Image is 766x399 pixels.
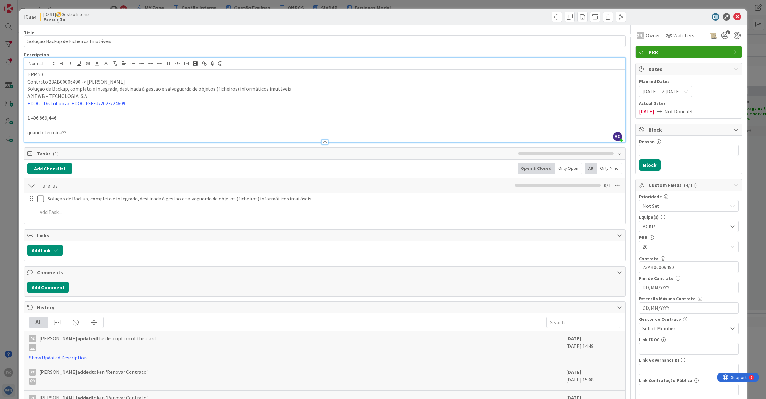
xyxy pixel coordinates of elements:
[649,126,730,133] span: Block
[566,369,581,375] b: [DATE]
[53,150,59,157] span: ( 1 )
[642,303,735,313] input: DD/MM/YYYY
[684,182,697,188] span: ( 4/11 )
[642,325,675,332] span: Select Member
[566,335,581,342] b: [DATE]
[27,163,72,174] button: Add Checklist
[33,3,35,8] div: 2
[585,163,597,174] div: All
[639,108,654,115] span: [DATE]
[665,108,693,115] span: Not Done Yet
[639,297,739,301] div: Extensão Máxima Contrato
[639,378,739,383] div: Link Contratação Pública
[555,163,582,174] div: Only Open
[24,13,36,21] span: ID
[37,231,614,239] span: Links
[24,30,34,35] label: Title
[639,317,739,321] div: Gestor de Contrato
[518,163,555,174] div: Open & Closed
[27,85,622,93] p: Solução de Backup, completa e integrada, destinada à gestão e salvaguarda de objetos (ficheiros) ...
[546,317,620,328] input: Search...
[29,354,87,361] a: Show Updated Description
[639,78,739,85] span: Planned Dates
[27,93,622,100] p: A2ITWB - TECNOLOGIA, S.A
[24,52,49,57] span: Description
[613,132,622,141] span: RC
[27,114,622,122] p: 1 406 869,44€
[639,215,739,219] div: Equipa(s)
[27,71,622,78] p: PRR 20
[642,87,658,95] span: [DATE]
[597,163,622,174] div: Only Mine
[27,282,69,293] button: Add Comment
[604,182,611,189] span: 0 / 1
[639,358,739,362] div: Link Governance BI
[726,30,730,34] span: 3
[77,369,92,375] b: added
[639,139,655,145] label: Reason
[639,256,659,261] label: Contrato
[27,100,125,107] a: EDOC - Distribuição EDOC-IGFEJ/2023/24609
[24,35,626,47] input: type card name here...
[639,194,739,199] div: Prioridade
[13,1,29,9] span: Support
[39,368,148,385] span: [PERSON_NAME] token 'Renovar Contrato'
[649,181,730,189] span: Custom Fields
[43,12,90,17] span: [DSST]🧭Gestão Interna
[642,282,735,293] input: DD/MM/YYYY
[27,78,622,86] p: Contrato 23AB00006490 -> [PERSON_NAME]
[43,17,90,22] b: Execução
[665,87,681,95] span: [DATE]
[642,222,727,230] span: BCKP
[29,317,48,328] div: All
[642,243,727,251] span: 20
[566,368,620,387] div: [DATE] 15:08
[27,129,622,136] p: quando termina??
[39,335,156,351] span: [PERSON_NAME] the description of this card
[649,65,730,73] span: Dates
[77,335,97,342] b: updated
[37,268,614,276] span: Comments
[29,14,36,20] b: 364
[27,245,63,256] button: Add Link
[37,150,515,157] span: Tasks
[639,276,739,281] div: Fim de Contrato
[29,369,36,376] div: RC
[639,159,661,171] button: Block
[649,48,730,56] span: PRR
[37,304,614,311] span: History
[37,180,181,191] input: Add Checklist...
[639,235,739,240] div: PRR
[29,335,36,342] div: RC
[48,195,621,202] p: Solução de Backup, completa e integrada, destinada à gestão e salvaguarda de objetos (ficheiros) ...
[639,337,739,342] div: Link EDOC
[639,100,739,107] span: Actual Dates
[642,201,724,210] span: Not Set
[646,32,660,39] span: Owner
[673,32,694,39] span: Watchers
[637,32,644,39] div: [PERSON_NAME]
[566,335,620,361] div: [DATE] 14:49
